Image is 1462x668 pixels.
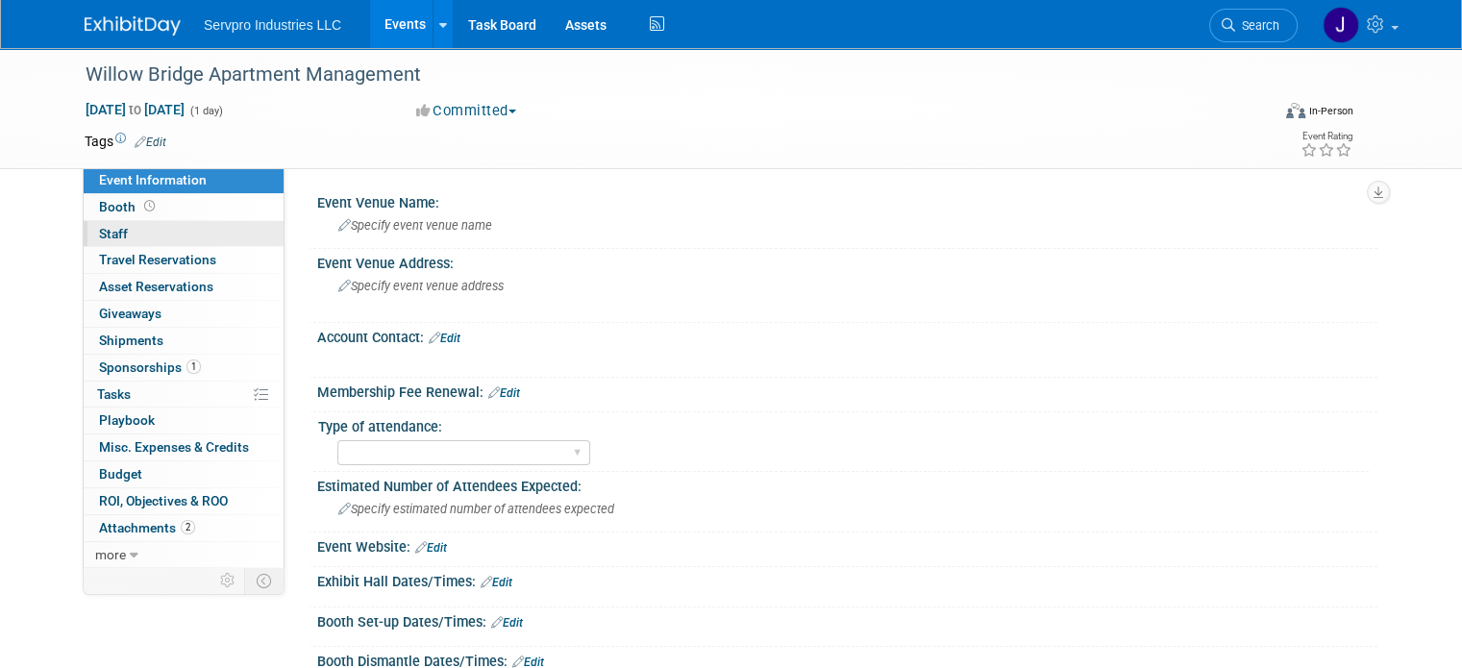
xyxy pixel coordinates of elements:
span: Specify event venue name [338,218,492,233]
a: Edit [488,386,520,400]
span: Servpro Industries LLC [204,17,341,33]
div: Account Contact: [317,323,1377,348]
img: Format-Inperson.png [1286,103,1305,118]
span: Travel Reservations [99,252,216,267]
a: Edit [429,332,460,345]
span: Specify estimated number of attendees expected [338,502,614,516]
div: In-Person [1308,104,1353,118]
a: more [84,542,284,568]
a: Edit [491,616,523,630]
a: Edit [415,541,447,555]
a: Staff [84,221,284,247]
span: Playbook [99,412,155,428]
span: Budget [99,466,142,482]
span: Misc. Expenses & Credits [99,439,249,455]
span: Asset Reservations [99,279,213,294]
button: Committed [409,101,524,121]
td: Toggle Event Tabs [245,568,285,593]
div: Exhibit Hall Dates/Times: [317,567,1377,592]
div: Estimated Number of Attendees Expected: [317,472,1377,496]
td: Personalize Event Tab Strip [211,568,245,593]
div: Event Venue Name: [317,188,1377,212]
span: Booth not reserved yet [140,199,159,213]
span: [DATE] [DATE] [85,101,186,118]
a: Giveaways [84,301,284,327]
div: Event Website: [317,532,1377,557]
a: Edit [135,136,166,149]
span: more [95,547,126,562]
span: Sponsorships [99,359,201,375]
div: Event Rating [1301,132,1352,141]
span: ROI, Objectives & ROO [99,493,228,508]
a: Search [1209,9,1298,42]
td: Tags [85,132,166,151]
span: Shipments [99,333,163,348]
a: Event Information [84,167,284,193]
div: Willow Bridge Apartment Management [79,58,1246,92]
span: Event Information [99,172,207,187]
img: ExhibitDay [85,16,181,36]
a: ROI, Objectives & ROO [84,488,284,514]
span: Search [1235,18,1279,33]
a: Budget [84,461,284,487]
div: Event Format [1166,100,1353,129]
span: 2 [181,520,195,534]
a: Tasks [84,382,284,408]
div: Type of attendance: [318,412,1369,436]
a: Misc. Expenses & Credits [84,434,284,460]
a: Shipments [84,328,284,354]
span: 1 [186,359,201,374]
span: Attachments [99,520,195,535]
a: Playbook [84,408,284,433]
a: Booth [84,194,284,220]
a: Sponsorships1 [84,355,284,381]
span: to [126,102,144,117]
span: Specify event venue address [338,279,504,293]
span: (1 day) [188,105,223,117]
div: Event Venue Address: [317,249,1377,273]
a: Edit [481,576,512,589]
div: Booth Set-up Dates/Times: [317,607,1377,632]
span: Booth [99,199,159,214]
a: Attachments2 [84,515,284,541]
span: Giveaways [99,306,161,321]
span: Staff [99,226,128,241]
span: Tasks [97,386,131,402]
a: Travel Reservations [84,247,284,273]
img: Joshua Parrish [1323,7,1359,43]
div: Membership Fee Renewal: [317,378,1377,403]
a: Asset Reservations [84,274,284,300]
